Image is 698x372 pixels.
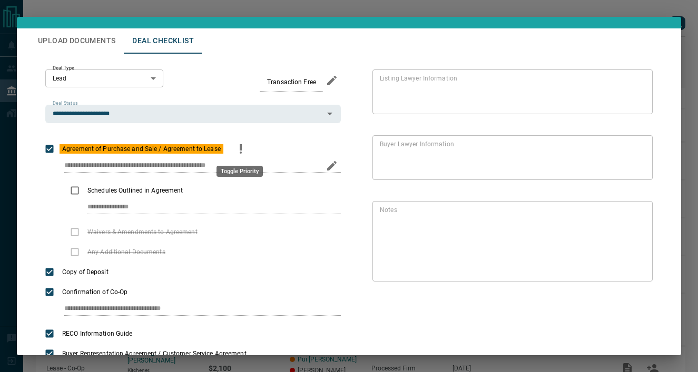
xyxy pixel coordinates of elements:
[64,302,319,316] input: checklist input
[323,157,341,175] button: edit
[217,166,263,177] div: Toggle Priority
[85,227,200,237] span: Waivers & Amendments to Agreement
[85,186,186,195] span: Schedules Outlined in Agreement
[380,140,641,176] textarea: text field
[53,100,77,107] label: Deal Status
[380,74,641,110] textarea: text field
[60,144,223,154] span: Agreement of Purchase and Sale / Agreement to Lease
[60,287,130,297] span: Confirmation of Co-Op
[45,69,163,87] div: Lead
[60,267,111,277] span: Copy of Deposit
[87,200,319,214] input: checklist input
[64,159,319,173] input: checklist input
[322,106,337,121] button: Open
[53,65,74,72] label: Deal Type
[323,72,341,89] button: edit
[60,329,135,338] span: RECO Information Guide
[60,349,249,358] span: Buyer Representation Agreement / Customer Service Agreement
[232,139,250,159] button: priority
[380,206,641,277] textarea: text field
[124,28,202,54] button: Deal Checklist
[85,247,168,257] span: Any Additional Documents
[30,28,124,54] button: Upload Documents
